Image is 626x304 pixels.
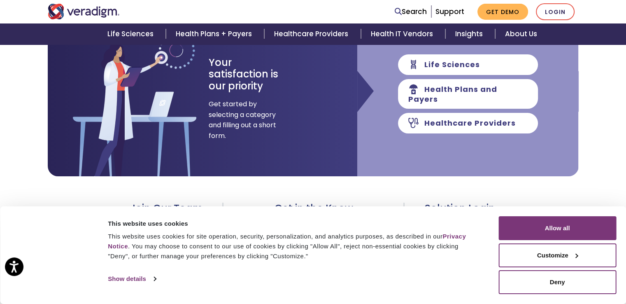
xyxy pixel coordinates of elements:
button: Allow all [498,216,616,240]
a: Search [395,6,427,17]
h3: Get in the Know [243,203,384,215]
a: Life Sciences [98,23,166,44]
a: Support [435,7,464,16]
a: Health IT Vendors [361,23,445,44]
div: This website uses cookies [108,219,480,229]
a: Login [536,3,575,20]
a: Get Demo [477,4,528,20]
a: Health Plans + Payers [166,23,264,44]
h3: Solution Login [424,203,578,215]
button: Deny [498,270,616,294]
a: Insights [445,23,495,44]
button: Customize [498,243,616,267]
span: Get started by selecting a category and filling out a short form. [209,99,277,141]
a: Healthcare Providers [264,23,361,44]
h3: Join Our Team [48,203,203,215]
h3: Your satisfaction is our priority [209,57,293,92]
a: Show details [108,273,156,285]
div: This website uses cookies for site operation, security, personalization, and analytics purposes, ... [108,232,480,261]
img: Veradigm logo [48,4,120,19]
a: About Us [495,23,547,44]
